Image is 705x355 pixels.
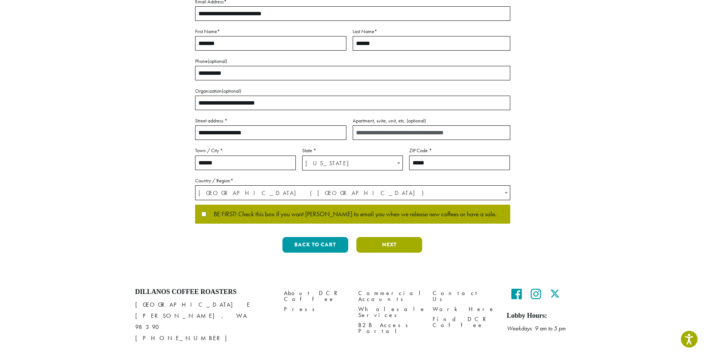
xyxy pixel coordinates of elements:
[195,186,510,200] span: United States (US)
[353,116,510,125] label: Apartment, suite, unit, etc.
[433,304,496,314] a: Work Here
[409,146,510,155] label: ZIP Code
[282,237,348,253] button: Back to cart
[302,146,403,155] label: State
[353,27,510,36] label: Last Name
[407,117,426,124] span: (optional)
[433,288,496,304] a: Contact Us
[284,288,347,304] a: About DCR Coffee
[195,86,510,96] label: Organization
[507,312,570,320] h5: Lobby Hours:
[195,146,296,155] label: Town / City
[208,58,227,64] span: (optional)
[358,288,421,304] a: Commercial Accounts
[206,211,497,218] span: BE FIRST! Check this box if you want [PERSON_NAME] to email you when we release new coffees or ha...
[195,185,510,200] span: Country / Region
[358,304,421,320] a: Wholesale Services
[356,237,422,253] button: Next
[303,156,402,170] span: Washington
[195,116,346,125] label: Street address
[284,304,347,314] a: Press
[222,87,241,94] span: (optional)
[302,156,403,170] span: State
[201,212,206,217] input: BE FIRST! Check this box if you want [PERSON_NAME] to email you when we release new coffees or ha...
[358,320,421,336] a: B2B Access Portal
[195,27,346,36] label: First Name
[433,314,496,330] a: Find DCR Coffee
[135,299,273,344] p: [GEOGRAPHIC_DATA] E [PERSON_NAME], WA 98390 [PHONE_NUMBER]
[135,288,273,296] h4: Dillanos Coffee Roasters
[507,324,566,332] em: Weekdays 9 am to 5 pm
